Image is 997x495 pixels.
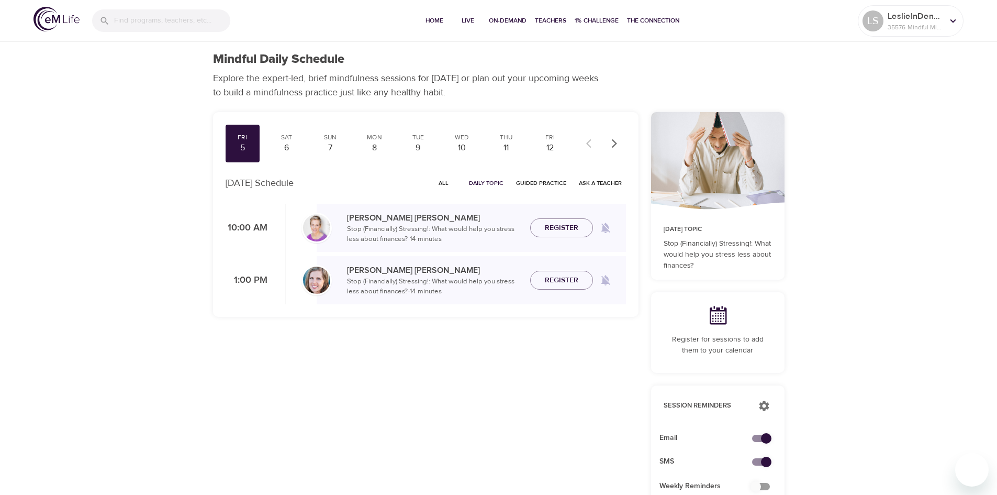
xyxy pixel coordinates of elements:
[537,133,563,142] div: Fri
[303,214,330,241] img: kellyb.jpg
[449,133,475,142] div: Wed
[114,9,230,32] input: Find programs, teachers, etc...
[226,176,294,190] p: [DATE] Schedule
[579,178,622,188] span: Ask a Teacher
[405,133,431,142] div: Tue
[303,267,330,294] img: Breon_Michel-min.jpg
[659,433,759,444] span: Email
[627,15,679,26] span: The Connection
[659,481,759,492] span: Weekly Reminders
[664,334,772,356] p: Register for sessions to add them to your calendar
[575,15,619,26] span: 1% Challenge
[213,71,606,100] p: Explore the expert-led, brief mindfulness sessions for [DATE] or plan out your upcoming weeks to ...
[465,175,508,191] button: Daily Topic
[664,238,772,271] p: Stop (Financially) Stressing!: What would help you stress less about finances?
[213,52,344,67] h1: Mindful Daily Schedule
[361,142,387,154] div: 8
[347,224,522,245] p: Stop (Financially) Stressing!: What would help you stress less about finances? · 14 minutes
[888,23,943,32] p: 35576 Mindful Minutes
[530,271,593,290] button: Register
[317,133,343,142] div: Sun
[347,212,522,224] p: [PERSON_NAME] [PERSON_NAME]
[575,175,626,191] button: Ask a Teacher
[593,268,618,293] span: Remind me when a class goes live every Friday at 1:00 PM
[545,274,578,287] span: Register
[449,142,475,154] div: 10
[273,142,299,154] div: 6
[405,142,431,154] div: 9
[862,10,883,31] div: LS
[422,15,447,26] span: Home
[593,215,618,240] span: Remind me when a class goes live every Friday at 10:00 AM
[33,7,80,31] img: logo
[230,142,256,154] div: 5
[226,221,267,235] p: 10:00 AM
[361,133,387,142] div: Mon
[493,142,519,154] div: 11
[545,222,578,235] span: Register
[512,175,570,191] button: Guided Practice
[955,453,989,487] iframe: Button to launch messaging window
[469,178,503,188] span: Daily Topic
[226,273,267,288] p: 1:00 PM
[493,133,519,142] div: Thu
[427,175,461,191] button: All
[431,178,456,188] span: All
[537,142,563,154] div: 12
[230,133,256,142] div: Fri
[664,401,748,411] p: Session Reminders
[273,133,299,142] div: Sat
[347,277,522,297] p: Stop (Financially) Stressing!: What would help you stress less about finances? · 14 minutes
[317,142,343,154] div: 7
[455,15,480,26] span: Live
[516,178,566,188] span: Guided Practice
[888,10,943,23] p: LeslieInDenver
[535,15,566,26] span: Teachers
[664,225,772,234] p: [DATE] Topic
[489,15,526,26] span: On-Demand
[530,218,593,238] button: Register
[347,264,522,277] p: [PERSON_NAME] [PERSON_NAME]
[659,456,759,467] span: SMS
